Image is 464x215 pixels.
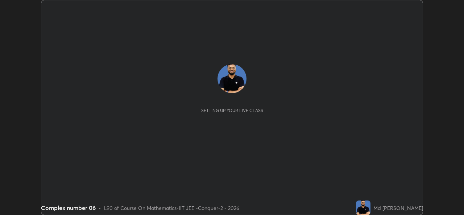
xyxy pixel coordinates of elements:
div: L90 of Course On Mathematics-IIT JEE -Conquer-2 - 2026 [104,204,239,212]
div: Complex number 06 [41,203,96,212]
div: Md [PERSON_NAME] [373,204,423,212]
div: Setting up your live class [201,108,263,113]
img: 2958a625379348b7bd8472edfd5724da.jpg [217,64,246,93]
div: • [99,204,101,212]
img: 2958a625379348b7bd8472edfd5724da.jpg [356,200,370,215]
